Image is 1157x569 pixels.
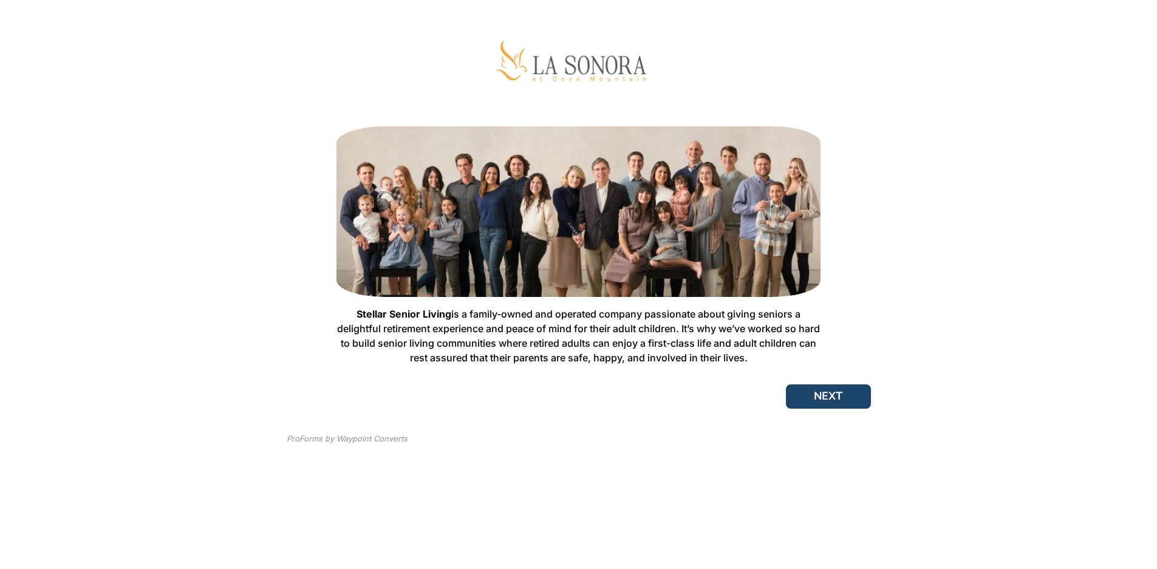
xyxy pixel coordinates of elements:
b: Stellar Senior Living [357,308,451,320]
span: is a family-owned and operated company passionate about giving seniors a delightful retirement ex... [337,308,820,364]
img: b89edf88-abbe-44df-8aa0-369dce231da5.webp [336,126,821,296]
img: 1f86c149-706d-40c4-a599-f3ea3d0ddf7c.png [488,32,670,98]
div: ProForms by Waypoint Converts [287,433,408,445]
button: NEXT [786,384,871,409]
